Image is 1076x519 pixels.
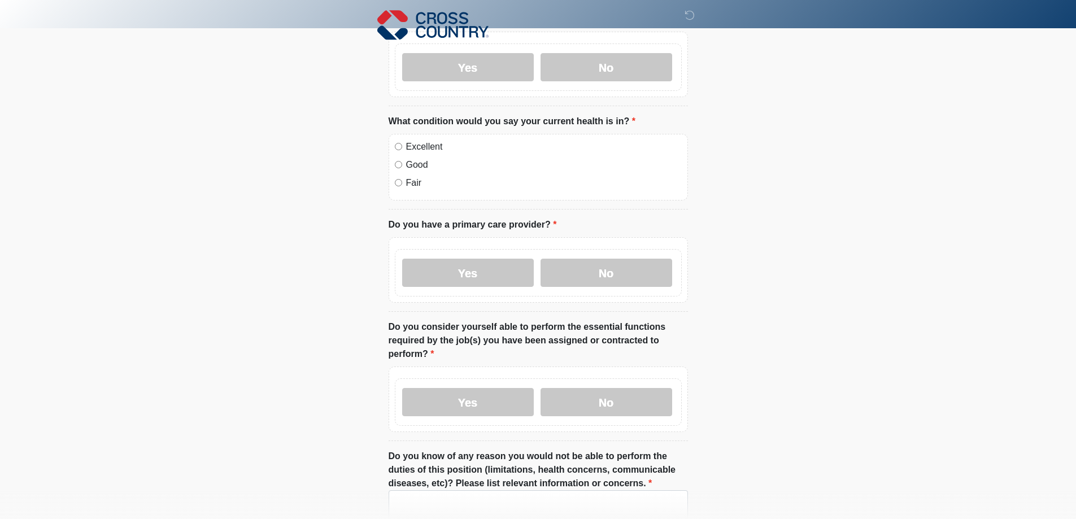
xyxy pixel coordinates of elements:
label: Yes [402,53,534,81]
label: No [541,53,672,81]
label: Excellent [406,140,682,154]
label: Yes [402,388,534,416]
label: Do you consider yourself able to perform the essential functions required by the job(s) you have ... [389,320,688,361]
input: Excellent [395,143,402,150]
label: Good [406,158,682,172]
label: Do you know of any reason you would not be able to perform the duties of this position (limitatio... [389,450,688,490]
label: No [541,388,672,416]
label: Fair [406,176,682,190]
img: Cross Country Logo [377,8,489,41]
label: Do you have a primary care provider? [389,218,557,232]
label: Yes [402,259,534,287]
label: No [541,259,672,287]
input: Good [395,161,402,168]
input: Fair [395,179,402,186]
label: What condition would you say your current health is in? [389,115,635,128]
